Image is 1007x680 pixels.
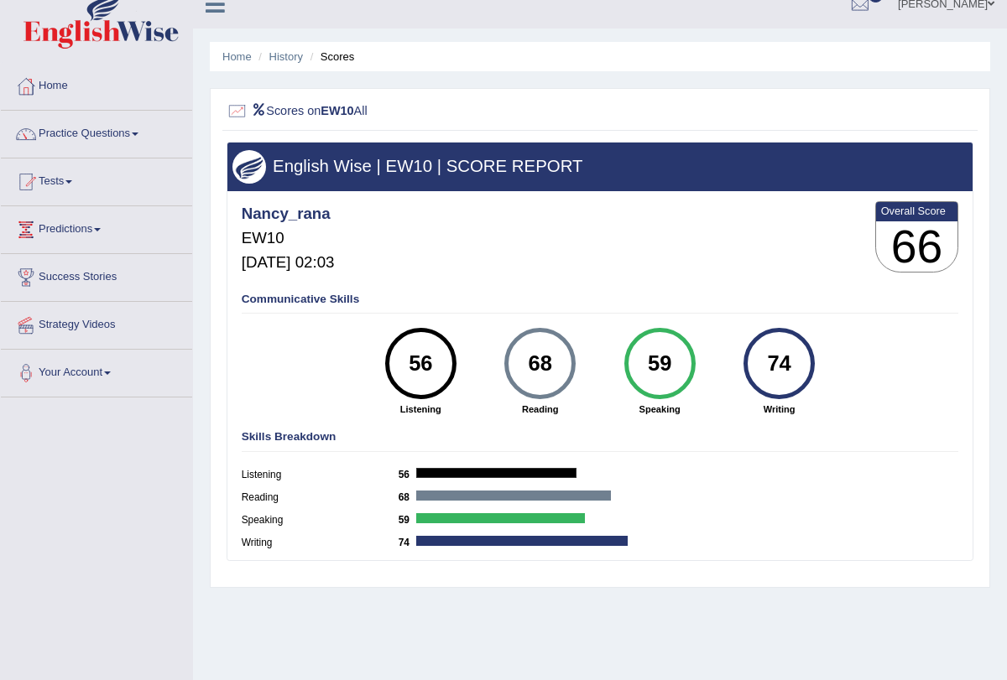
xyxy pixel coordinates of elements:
[242,431,959,444] h4: Skills Breakdown
[242,468,399,483] label: Listening
[1,158,192,200] a: Tests
[242,230,335,247] h5: EW10
[1,254,192,296] a: Success Stories
[222,50,252,63] a: Home
[306,49,355,65] li: Scores
[242,254,335,272] h5: [DATE] 02:03
[1,206,192,248] a: Predictions
[394,334,446,394] div: 56
[876,221,958,273] h3: 66
[399,537,417,548] b: 74
[1,63,192,105] a: Home
[753,334,805,394] div: 74
[1,350,192,392] a: Your Account
[881,205,953,217] b: Overall Score
[242,536,399,551] label: Writing
[514,334,566,394] div: 68
[242,205,335,223] h4: Nancy_rana
[368,402,473,416] strong: Listening
[488,402,592,416] strong: Reading
[227,101,690,122] h2: Scores on All
[232,157,967,175] h3: English Wise | EW10 | SCORE REPORT
[1,302,192,344] a: Strategy Videos
[1,111,192,153] a: Practice Questions
[399,514,417,526] b: 59
[607,402,712,416] strong: Speaking
[321,103,353,117] b: EW10
[242,293,959,306] h4: Communicative Skills
[399,469,417,480] b: 56
[242,513,399,528] label: Speaking
[269,50,303,63] a: History
[727,402,832,416] strong: Writing
[242,491,399,506] label: Reading
[634,334,686,394] div: 59
[399,491,417,503] b: 68
[232,150,266,184] img: wings.png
